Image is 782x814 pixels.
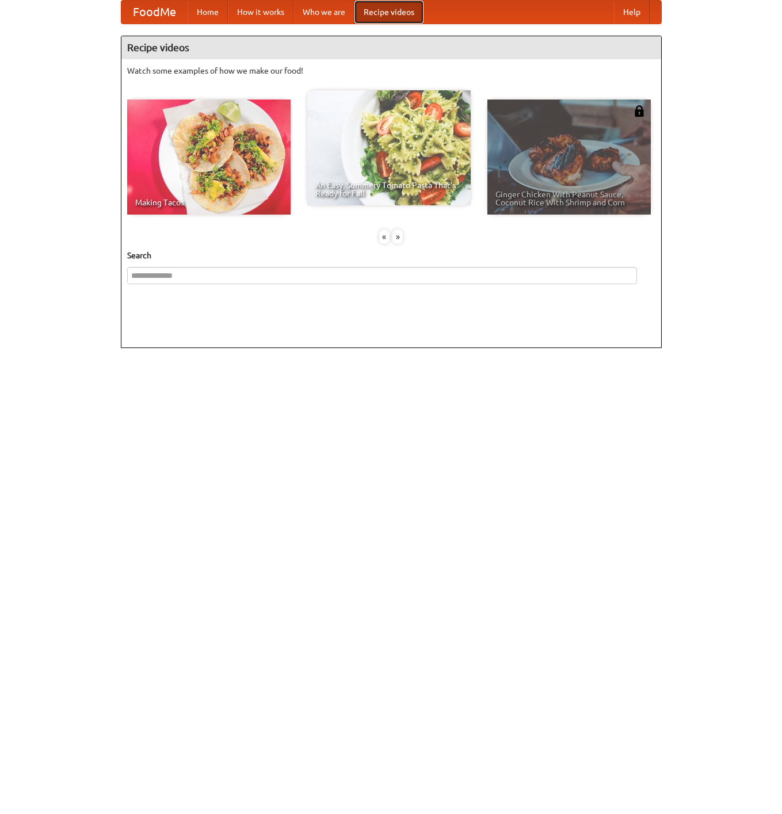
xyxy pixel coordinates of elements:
div: « [379,230,390,244]
a: How it works [228,1,293,24]
a: Who we are [293,1,354,24]
a: An Easy, Summery Tomato Pasta That's Ready for Fall [307,90,471,205]
span: An Easy, Summery Tomato Pasta That's Ready for Fall [315,181,463,197]
div: » [392,230,403,244]
h4: Recipe videos [121,36,661,59]
h5: Search [127,250,655,261]
a: FoodMe [121,1,188,24]
p: Watch some examples of how we make our food! [127,65,655,77]
a: Help [614,1,650,24]
span: Making Tacos [135,198,283,207]
a: Recipe videos [354,1,424,24]
img: 483408.png [634,105,645,117]
a: Home [188,1,228,24]
a: Making Tacos [127,100,291,215]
